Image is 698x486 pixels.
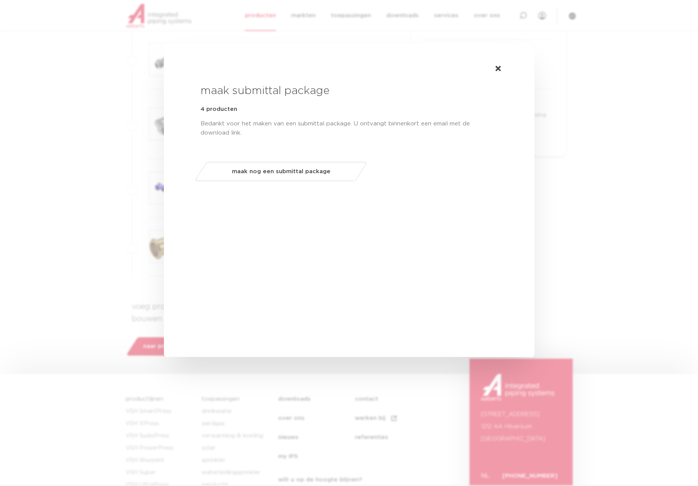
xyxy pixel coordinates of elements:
[206,106,237,112] span: producten
[201,83,498,99] h3: maak submittal package
[194,162,367,181] a: maak nog een submittal package
[232,166,330,178] span: maak nog een submittal package
[201,106,204,112] span: 4
[201,119,498,138] div: Bedankt voor het maken van een submittal package. U ontvangt binnenkort een email met de download...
